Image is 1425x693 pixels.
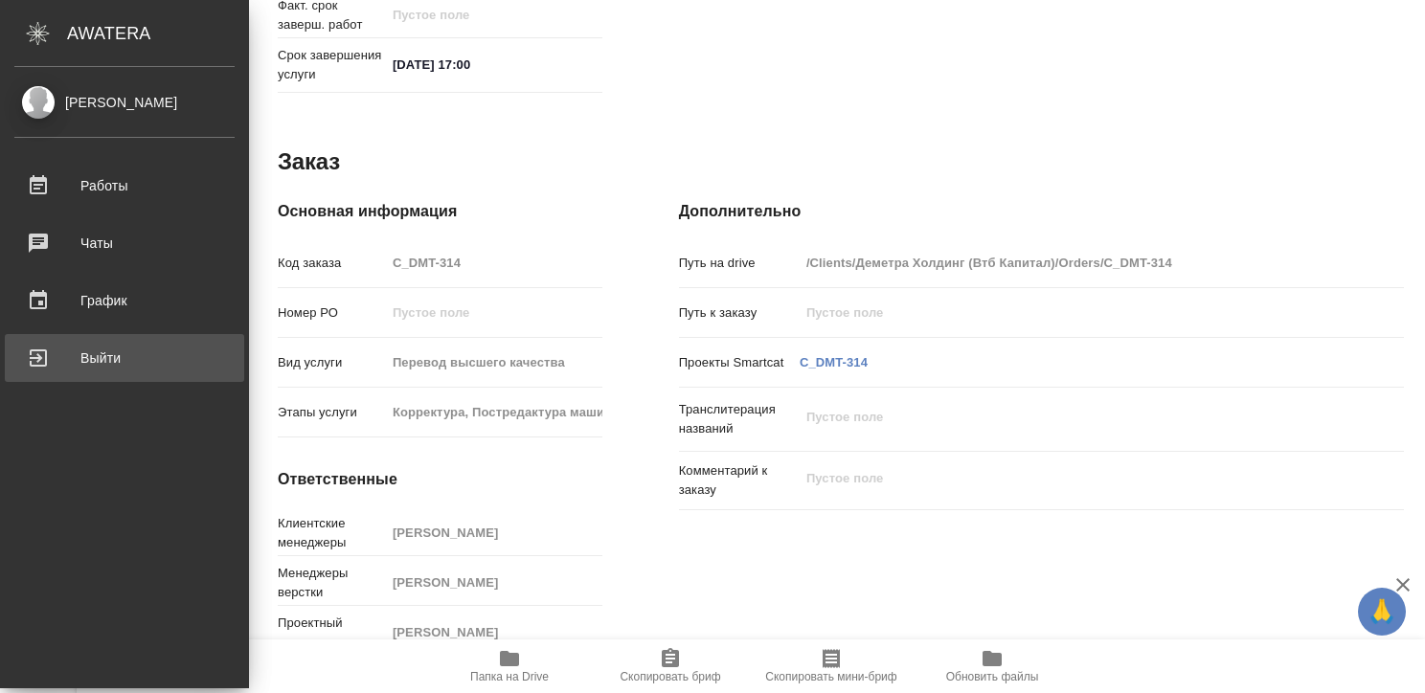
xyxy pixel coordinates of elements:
a: Работы [5,162,244,210]
div: Выйти [14,344,235,372]
p: Срок завершения услуги [278,46,386,84]
span: Скопировать мини-бриф [765,670,896,683]
input: ✎ Введи что-нибудь [386,51,554,78]
p: Вид услуги [278,353,386,372]
a: C_DMT-314 [800,355,868,369]
button: Обновить файлы [912,639,1073,693]
div: График [14,286,235,315]
input: Пустое поле [386,299,602,326]
h4: Дополнительно [679,200,1404,223]
input: Пустое поле [386,569,602,596]
p: Проекты Smartcat [679,353,800,372]
p: Код заказа [278,254,386,273]
input: Пустое поле [386,249,602,277]
p: Путь к заказу [679,303,800,323]
span: Скопировать бриф [620,670,720,683]
input: Пустое поле [386,618,602,646]
input: Пустое поле [386,398,602,426]
p: Клиентские менеджеры [278,514,386,552]
span: Папка на Drive [470,670,549,683]
input: Пустое поле [800,249,1344,277]
div: AWATERA [67,14,249,53]
input: Пустое поле [386,519,602,547]
a: График [5,277,244,324]
h4: Ответственные [278,468,602,491]
div: Работы [14,171,235,200]
input: Пустое поле [386,1,554,29]
div: [PERSON_NAME] [14,92,235,113]
h4: Основная информация [278,200,602,223]
input: Пустое поле [800,299,1344,326]
p: Этапы услуги [278,403,386,422]
button: Скопировать бриф [590,639,751,693]
a: Выйти [5,334,244,382]
p: Транслитерация названий [679,400,800,438]
button: Папка на Drive [429,639,590,693]
input: Пустое поле [386,348,602,376]
h2: Заказ [278,146,340,177]
p: Менеджеры верстки [278,564,386,602]
a: Чаты [5,219,244,267]
p: Комментарий к заказу [679,461,800,500]
span: Обновить файлы [946,670,1039,683]
button: Скопировать мини-бриф [751,639,912,693]
span: 🙏 [1366,592,1398,632]
button: 🙏 [1358,588,1406,636]
p: Проектный менеджер [278,614,386,652]
div: Чаты [14,229,235,257]
p: Номер РО [278,303,386,323]
p: Путь на drive [679,254,800,273]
